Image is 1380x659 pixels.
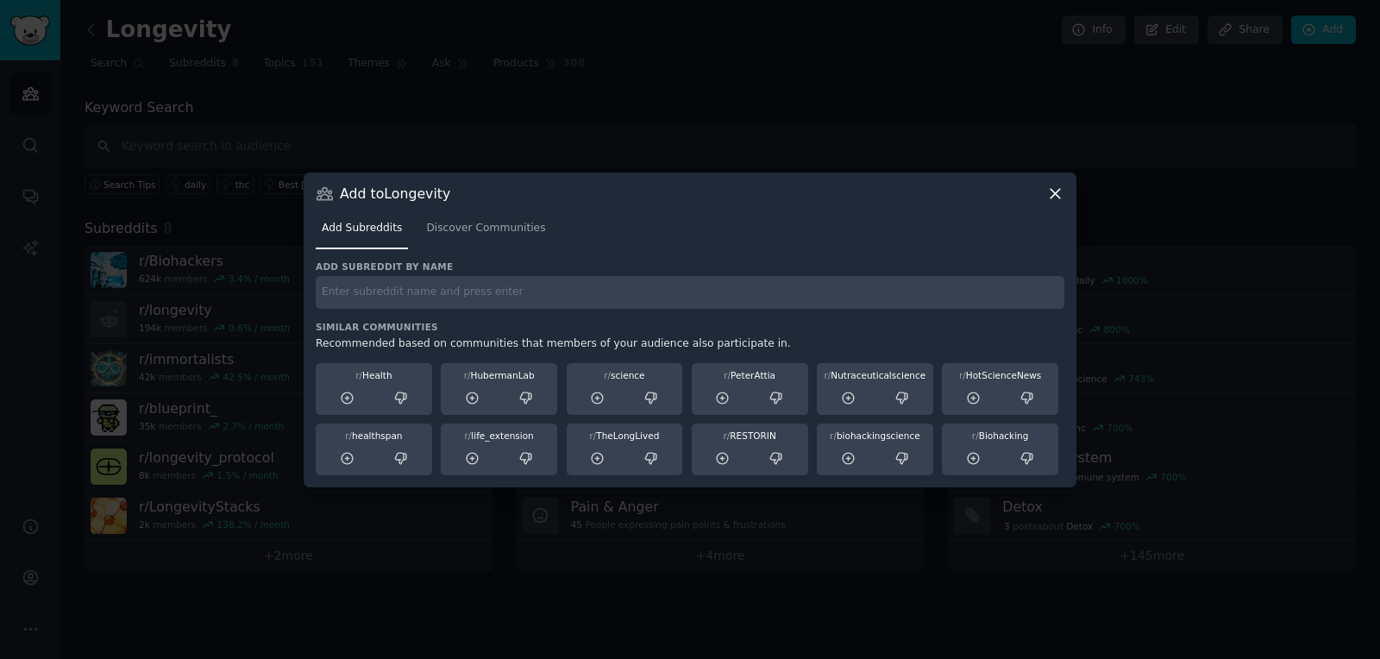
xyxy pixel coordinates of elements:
div: Recommended based on communities that members of your audience also participate in. [316,336,1064,352]
div: HotScienceNews [948,369,1052,381]
span: r/ [959,370,966,380]
div: biohackingscience [823,430,927,442]
span: r/ [824,370,831,380]
input: Enter subreddit name and press enter [316,276,1064,310]
div: Nutraceuticalscience [823,369,927,381]
h3: Similar Communities [316,321,1064,333]
a: Add Subreddits [316,215,408,250]
span: r/ [345,430,352,441]
span: r/ [972,430,979,441]
span: r/ [604,370,611,380]
span: r/ [355,370,362,380]
span: r/ [724,370,731,380]
span: r/ [830,430,837,441]
span: r/ [464,430,471,441]
span: r/ [723,430,730,441]
div: RESTORIN [698,430,802,442]
a: Discover Communities [420,215,551,250]
div: life_extension [447,430,551,442]
div: TheLongLived [573,430,677,442]
div: healthspan [322,430,426,442]
div: Biohacking [948,430,1052,442]
div: science [573,369,677,381]
div: PeterAttia [698,369,802,381]
div: HubermanLab [447,369,551,381]
h3: Add subreddit by name [316,260,1064,273]
span: Add Subreddits [322,221,402,236]
h3: Add to Longevity [340,185,450,203]
span: Discover Communities [426,221,545,236]
div: Health [322,369,426,381]
span: r/ [589,430,596,441]
span: r/ [464,370,471,380]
